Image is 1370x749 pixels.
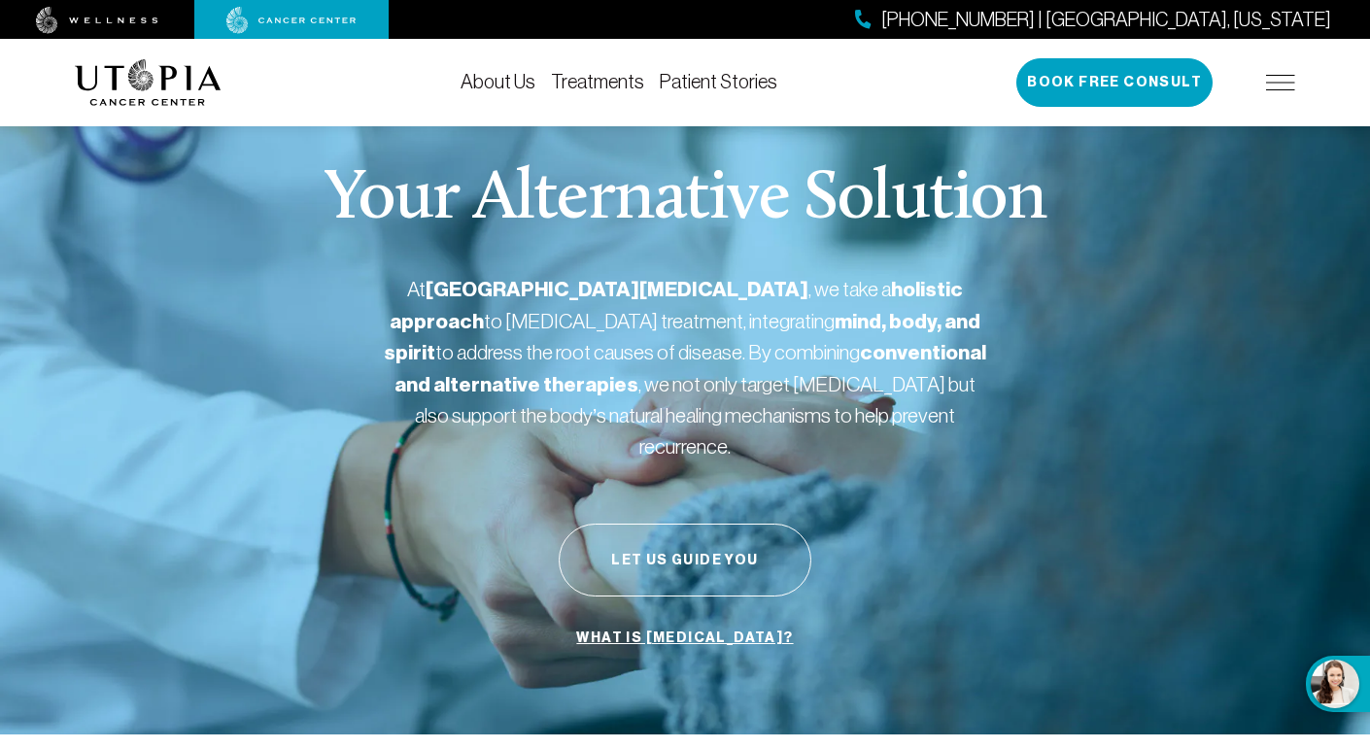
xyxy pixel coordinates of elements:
strong: holistic approach [390,277,963,334]
button: Let Us Guide You [559,524,811,596]
span: [PHONE_NUMBER] | [GEOGRAPHIC_DATA], [US_STATE] [881,6,1331,34]
a: Patient Stories [660,71,777,92]
img: wellness [36,7,158,34]
a: About Us [461,71,535,92]
p: At , we take a to [MEDICAL_DATA] treatment, integrating to address the root causes of disease. By... [384,274,986,461]
img: cancer center [226,7,357,34]
img: icon-hamburger [1266,75,1295,90]
strong: conventional and alternative therapies [394,340,986,397]
a: What is [MEDICAL_DATA]? [571,620,798,657]
img: logo [75,59,222,106]
p: Your Alternative Solution [324,165,1045,235]
a: Treatments [551,71,644,92]
a: [PHONE_NUMBER] | [GEOGRAPHIC_DATA], [US_STATE] [855,6,1331,34]
button: Book Free Consult [1016,58,1213,107]
strong: [GEOGRAPHIC_DATA][MEDICAL_DATA] [426,277,808,302]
